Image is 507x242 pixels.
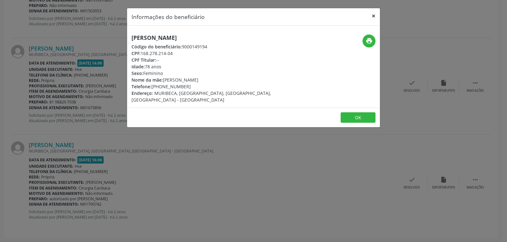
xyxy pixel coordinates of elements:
span: Idade: [132,64,145,70]
span: Sexo: [132,70,143,76]
div: 168.278.214-04 [132,50,291,57]
h5: Informações do beneficiário [132,13,205,21]
div: -- [132,57,291,63]
span: Código do beneficiário: [132,44,182,50]
span: Telefone: [132,84,151,90]
i: print [366,37,373,44]
span: CPF: [132,50,141,56]
button: OK [341,112,375,123]
div: [PHONE_NUMBER] [132,83,291,90]
h5: [PERSON_NAME] [132,34,291,41]
div: 78 anos [132,63,291,70]
span: Nome da mãe: [132,77,163,83]
div: 9000149194 [132,43,291,50]
span: CPF Titular: [132,57,156,63]
div: [PERSON_NAME] [132,77,291,83]
span: Endereço: [132,90,153,96]
div: Feminino [132,70,291,77]
span: MURIBECA, [GEOGRAPHIC_DATA], [GEOGRAPHIC_DATA], [GEOGRAPHIC_DATA] - [GEOGRAPHIC_DATA] [132,90,271,103]
button: Close [367,8,380,24]
button: print [363,34,375,47]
